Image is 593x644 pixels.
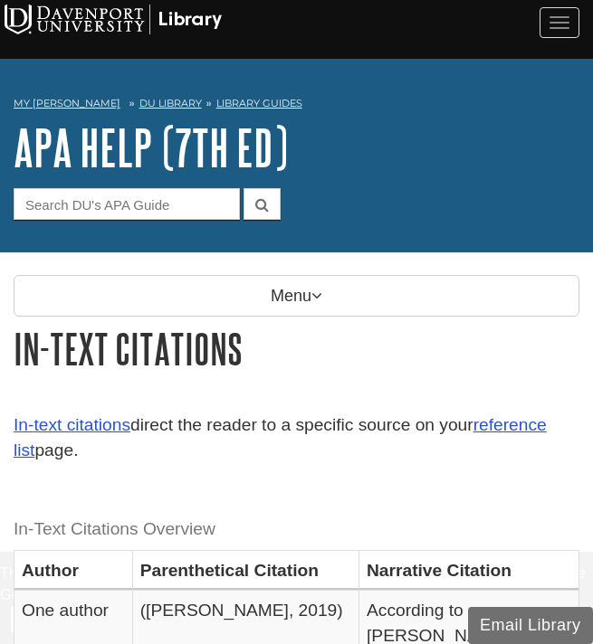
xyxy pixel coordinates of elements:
th: Narrative Citation [359,550,579,590]
p: direct the reader to a specific source on your page. [14,412,579,465]
h1: In-Text Citations [14,326,579,372]
th: Author [14,550,133,590]
a: DU Library [139,97,202,109]
button: Email Library [468,607,593,644]
img: Davenport University Logo [5,5,222,34]
a: My [PERSON_NAME] [14,96,120,111]
p: Menu [14,275,579,317]
a: APA Help (7th Ed) [14,119,288,175]
input: Search DU's APA Guide [14,188,240,220]
a: In-text citations [14,415,130,434]
caption: In-Text Citations Overview [14,509,579,550]
th: Parenthetical Citation [132,550,359,590]
a: Library Guides [216,97,302,109]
